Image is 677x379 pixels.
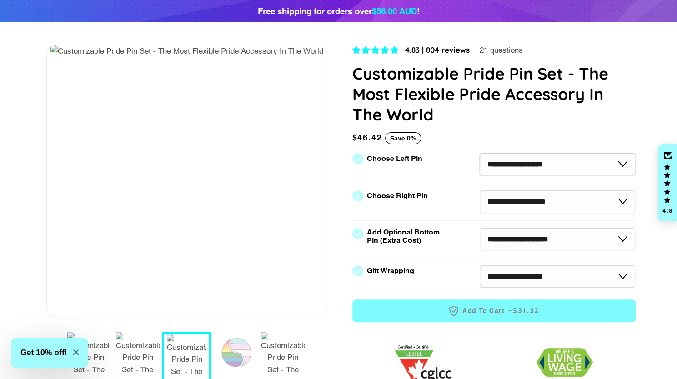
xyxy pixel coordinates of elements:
[352,45,401,55] span: 4.83 stars
[367,192,428,200] label: Choose Right Pin
[385,132,421,144] span: Save 0%
[367,267,414,275] label: Gift Wrapping
[367,228,443,244] label: Add Optional Bottom Pin (Extra Cost)
[372,6,417,16] span: $56.00 AUD
[405,45,470,55] span: 4.83 | 804 reviews
[352,299,636,322] button: Add to Cart —$31.32
[216,332,258,374] button: 1 / 7
[513,306,539,316] span: $31.32
[352,133,382,142] span: $46.42
[480,45,523,56] span: 21 questions
[366,305,622,317] span: Add to Cart —
[352,63,636,125] h1: Customizable Pride Pin Set - The Most Flexible Pride Accessory In The World
[658,144,677,221] div: Click to open Judge.me floating reviews tab
[50,45,323,57] img: Customizable Pride Pin Set - The Most Flexible Pride Accessory In The World
[258,5,420,17] div: Free shipping for orders over !
[367,155,422,163] label: Choose Left Pin
[47,45,327,60] div: 7 / 7
[662,208,673,214] div: 4.8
